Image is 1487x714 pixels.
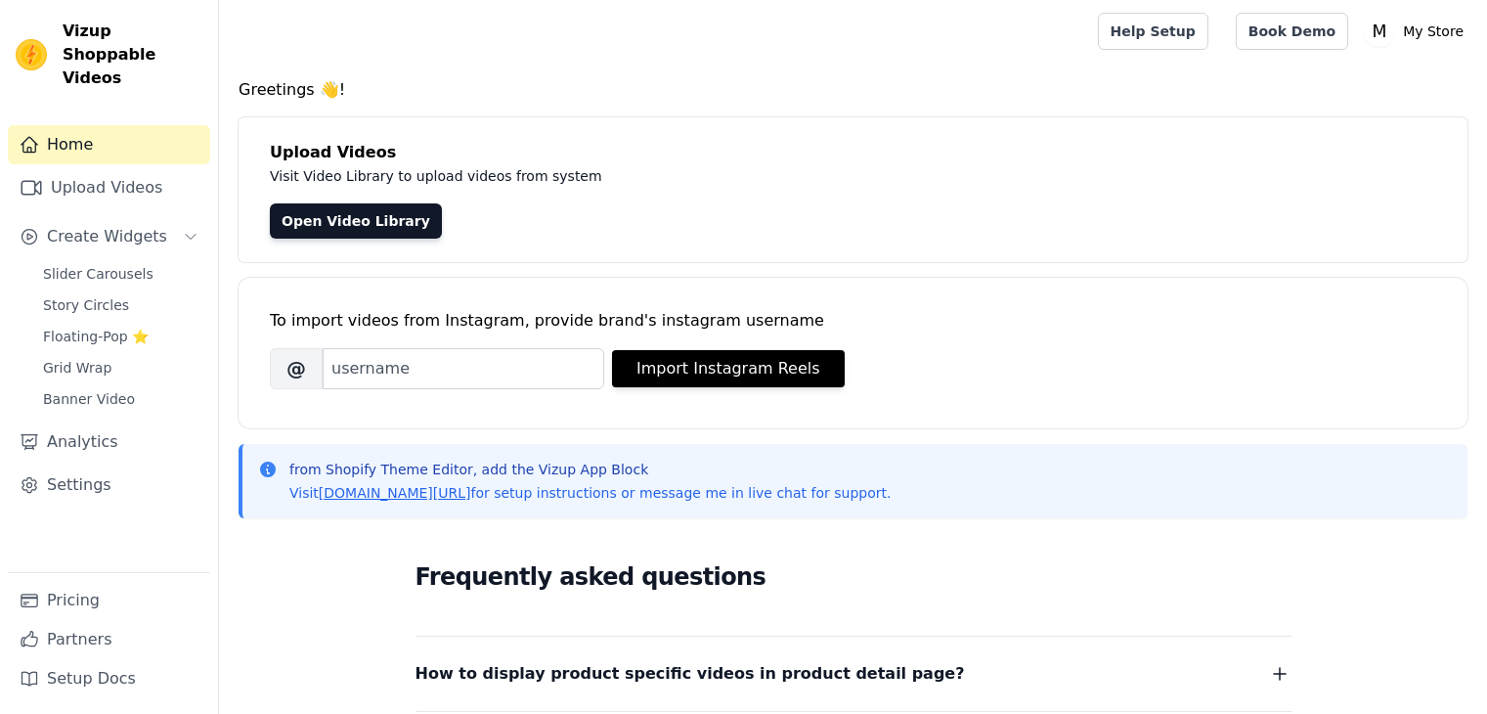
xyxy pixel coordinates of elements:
[31,385,210,413] a: Banner Video
[612,350,845,387] button: Import Instagram Reels
[31,291,210,319] a: Story Circles
[16,39,47,70] img: Vizup
[63,20,202,90] span: Vizup Shoppable Videos
[43,327,149,346] span: Floating-Pop ⭐
[8,466,210,505] a: Settings
[1364,14,1471,49] button: M My Store
[270,203,442,239] a: Open Video Library
[270,348,323,389] span: @
[8,620,210,659] a: Partners
[270,141,1436,164] h4: Upload Videos
[43,358,111,378] span: Grid Wrap
[1236,13,1348,50] a: Book Demo
[8,659,210,698] a: Setup Docs
[270,164,1146,188] p: Visit Video Library to upload videos from system
[323,348,604,389] input: username
[415,660,965,688] span: How to display product specific videos in product detail page?
[289,460,891,479] p: from Shopify Theme Editor, add the Vizup App Block
[43,295,129,315] span: Story Circles
[8,217,210,256] button: Create Widgets
[8,581,210,620] a: Pricing
[1373,22,1387,41] text: M
[415,558,1291,597] h2: Frequently asked questions
[31,323,210,350] a: Floating-Pop ⭐
[270,309,1436,333] div: To import videos from Instagram, provide brand's instagram username
[1098,13,1208,50] a: Help Setup
[31,260,210,288] a: Slider Carousels
[289,483,891,503] p: Visit for setup instructions or message me in live chat for support.
[8,423,210,462] a: Analytics
[239,78,1467,102] h4: Greetings 👋!
[43,389,135,409] span: Banner Video
[8,168,210,207] a: Upload Videos
[1395,14,1471,49] p: My Store
[47,225,167,248] span: Create Widgets
[415,660,1291,688] button: How to display product specific videos in product detail page?
[8,125,210,164] a: Home
[31,354,210,381] a: Grid Wrap
[43,264,153,284] span: Slider Carousels
[319,485,471,501] a: [DOMAIN_NAME][URL]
